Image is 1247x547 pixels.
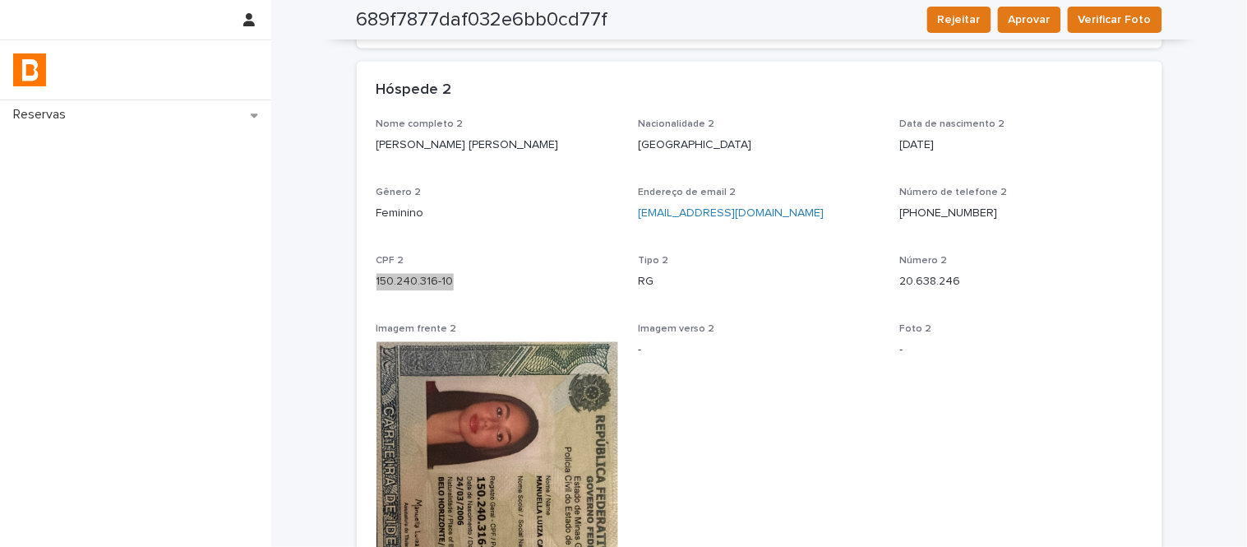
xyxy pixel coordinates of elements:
p: - [638,342,880,359]
span: Verificar Foto [1078,12,1152,28]
button: Verificar Foto [1068,7,1162,33]
span: Aprovar [1009,12,1051,28]
p: 20.638.246 [900,274,1143,291]
span: Rejeitar [938,12,981,28]
span: Data de nascimento 2 [900,119,1005,129]
span: Número 2 [900,257,948,267]
img: zVaNuJHRTjyIjT5M9Xd5 [13,53,46,86]
p: Feminino [376,206,619,223]
p: Reservas [7,107,79,123]
button: Rejeitar [927,7,991,33]
p: RG [638,274,880,291]
a: [EMAIL_ADDRESS][DOMAIN_NAME] [638,208,824,220]
button: Aprovar [998,7,1061,33]
span: Nome completo 2 [376,119,464,129]
span: Imagem frente 2 [376,325,457,335]
span: Imagem verso 2 [638,325,714,335]
h2: Hóspede 2 [376,81,452,100]
span: Endereço de email 2 [638,188,736,198]
span: Foto 2 [900,325,932,335]
p: - [900,342,1143,359]
span: CPF 2 [376,257,404,267]
p: 150.240.316-10 [376,274,619,291]
span: Número de telefone 2 [900,188,1008,198]
p: [GEOGRAPHIC_DATA] [638,137,880,155]
span: Tipo 2 [638,257,668,267]
h2: 689f7877daf032e6bb0cd77f [357,8,608,32]
a: [PHONE_NUMBER] [900,208,998,220]
p: [PERSON_NAME] [PERSON_NAME] [376,137,619,155]
span: Gênero 2 [376,188,422,198]
p: [DATE] [900,137,1143,155]
span: Nacionalidade 2 [638,119,714,129]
